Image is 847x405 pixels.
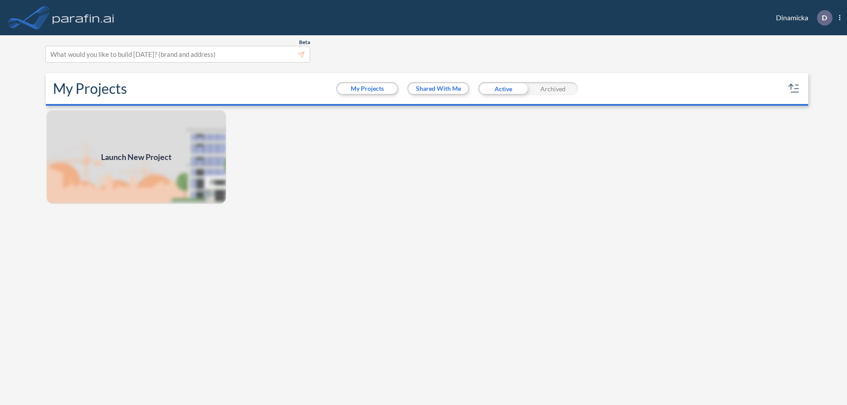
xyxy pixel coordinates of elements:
[409,83,468,94] button: Shared With Me
[822,14,827,22] p: D
[478,82,528,95] div: Active
[46,109,227,204] a: Launch New Project
[528,82,578,95] div: Archived
[101,151,172,163] span: Launch New Project
[787,82,801,96] button: sort
[46,109,227,204] img: add
[337,83,397,94] button: My Projects
[53,80,127,97] h2: My Projects
[763,10,840,26] div: Dinamicka
[299,39,310,46] span: Beta
[51,9,116,26] img: logo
